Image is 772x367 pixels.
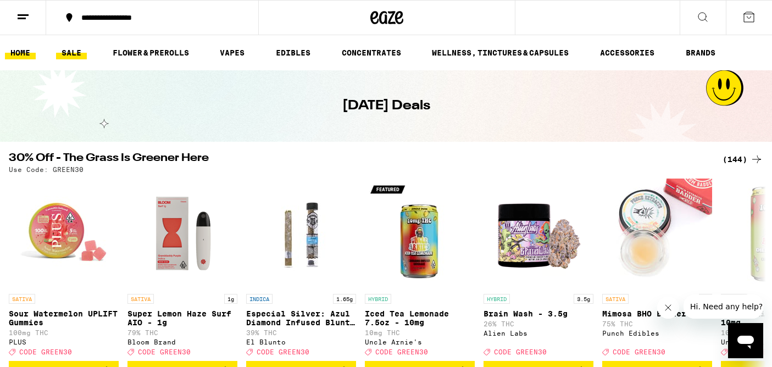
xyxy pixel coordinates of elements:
[602,330,712,337] div: Punch Edibles
[246,179,356,288] img: El Blunto - Especial Silver: Azul Diamond Infused Blunt - 1.65g
[602,179,712,288] img: Punch Edibles - Mimosa BHO Badder - 1g
[9,179,119,361] a: Open page for Sour Watermelon UPLIFT Gummies from PLUS
[365,179,475,288] img: Uncle Arnie's - Iced Tea Lemonade 7.5oz - 10mg
[138,348,191,355] span: CODE GREEN30
[484,179,593,361] a: Open page for Brain Wash - 3.5g from Alien Labs
[684,294,763,319] iframe: Message from company
[246,338,356,346] div: El Blunto
[602,320,712,327] p: 75% THC
[5,46,36,59] a: HOME
[127,294,154,304] p: SATIVA
[595,46,660,59] a: ACCESSORIES
[602,179,712,361] a: Open page for Mimosa BHO Badder - 1g from Punch Edibles
[127,179,237,361] a: Open page for Super Lemon Haze Surf AIO - 1g from Bloom Brand
[270,46,316,59] a: EDIBLES
[484,179,593,288] img: Alien Labs - Brain Wash - 3.5g
[342,97,430,115] h1: [DATE] Deals
[574,294,593,304] p: 3.5g
[484,330,593,337] div: Alien Labs
[426,46,574,59] a: WELLNESS, TINCTURES & CAPSULES
[613,348,665,355] span: CODE GREEN30
[9,179,119,288] img: PLUS - Sour Watermelon UPLIFT Gummies
[494,348,547,355] span: CODE GREEN30
[484,294,510,304] p: HYBRID
[127,338,237,346] div: Bloom Brand
[246,329,356,336] p: 39% THC
[19,348,72,355] span: CODE GREEN30
[365,329,475,336] p: 10mg THC
[127,329,237,336] p: 79% THC
[9,166,84,173] p: Use Code: GREEN30
[602,294,629,304] p: SATIVA
[214,46,250,59] a: VAPES
[721,294,747,304] p: HYBRID
[127,309,237,327] p: Super Lemon Haze Surf AIO - 1g
[365,179,475,361] a: Open page for Iced Tea Lemonade 7.5oz - 10mg from Uncle Arnie's
[56,46,87,59] a: SALE
[680,46,721,59] a: BRANDS
[127,179,237,288] img: Bloom Brand - Super Lemon Haze Surf AIO - 1g
[9,329,119,336] p: 100mg THC
[246,294,273,304] p: INDICA
[365,309,475,327] p: Iced Tea Lemonade 7.5oz - 10mg
[9,153,709,166] h2: 30% Off - The Grass Is Greener Here
[657,297,679,319] iframe: Close message
[602,309,712,318] p: Mimosa BHO Badder - 1g
[257,348,309,355] span: CODE GREEN30
[484,309,593,318] p: Brain Wash - 3.5g
[375,348,428,355] span: CODE GREEN30
[699,294,712,304] p: 1g
[723,153,763,166] a: (144)
[728,323,763,358] iframe: Button to launch messaging window
[246,179,356,361] a: Open page for Especial Silver: Azul Diamond Infused Blunt - 1.65g from El Blunto
[484,320,593,327] p: 26% THC
[9,338,119,346] div: PLUS
[224,294,237,304] p: 1g
[333,294,356,304] p: 1.65g
[336,46,407,59] a: CONCENTRATES
[9,294,35,304] p: SATIVA
[365,338,475,346] div: Uncle Arnie's
[365,294,391,304] p: HYBRID
[246,309,356,327] p: Especial Silver: Azul Diamond Infused Blunt - 1.65g
[9,309,119,327] p: Sour Watermelon UPLIFT Gummies
[107,46,195,59] a: FLOWER & PREROLLS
